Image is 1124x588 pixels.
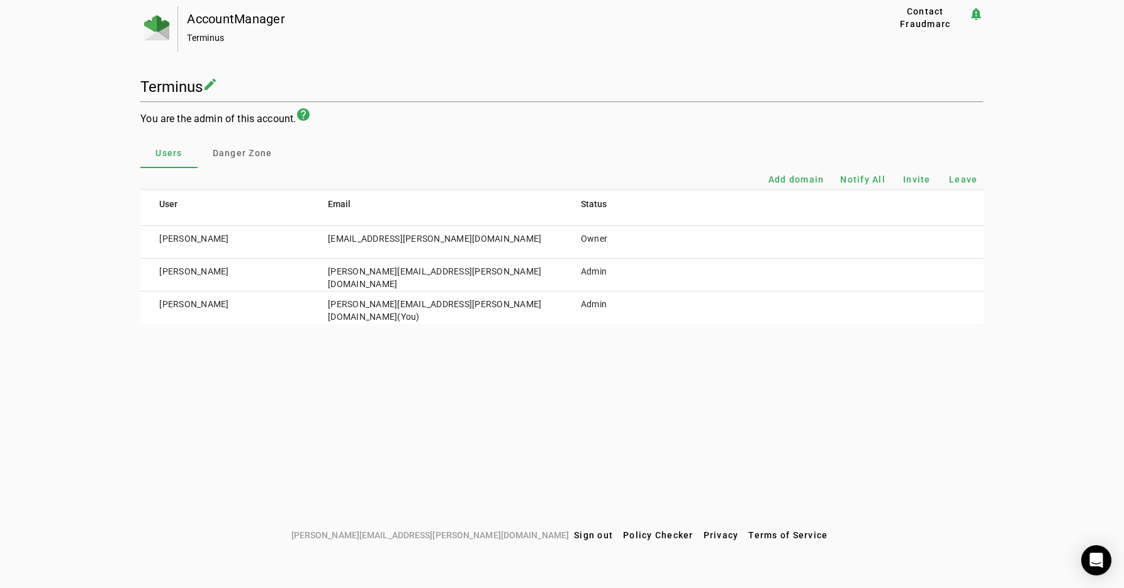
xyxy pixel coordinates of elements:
[187,13,841,25] div: AccountManager
[203,77,218,92] mat-icon: create
[140,259,309,291] td: [PERSON_NAME]
[763,168,829,191] button: Add domain
[704,530,739,540] span: Privacy
[309,259,562,291] td: [PERSON_NAME][EMAIL_ADDRESS][PERSON_NAME][DOMAIN_NAME]
[291,528,569,542] span: [PERSON_NAME][EMAIL_ADDRESS][PERSON_NAME][DOMAIN_NAME]
[562,226,688,259] td: Owner
[743,524,833,546] button: Terms of Service
[140,291,309,324] td: [PERSON_NAME]
[159,197,299,211] div: User
[144,15,169,40] img: Fraudmarc Logo
[140,78,203,96] h1: Terminus
[943,168,984,191] button: Leave
[296,107,311,122] mat-icon: help
[897,168,937,191] button: Invite
[768,173,824,186] span: Add domain
[887,5,964,30] span: Contact Fraudmarc
[1081,545,1111,575] div: Open Intercom Messenger
[155,149,182,157] span: Users
[748,530,828,540] span: Terms of Service
[569,524,618,546] button: Sign out
[187,31,841,44] div: Terminus
[140,113,296,125] span: You are the admin of this account.
[699,524,744,546] button: Privacy
[562,259,688,291] td: Admin
[309,291,562,324] td: [PERSON_NAME][EMAIL_ADDRESS][PERSON_NAME][DOMAIN_NAME]
[562,291,688,324] td: Admin
[903,173,931,186] span: Invite
[623,530,694,540] span: Policy Checker
[835,168,891,191] button: Notify All
[969,6,984,21] mat-icon: notification_important
[581,197,607,211] div: Status
[328,197,552,211] div: Email
[159,197,177,211] div: User
[328,197,351,211] div: Email
[140,6,984,52] app-page-header: AccountManager
[882,6,969,29] button: Contact Fraudmarc
[309,226,562,259] td: [EMAIL_ADDRESS][PERSON_NAME][DOMAIN_NAME]
[140,226,309,259] td: [PERSON_NAME]
[840,173,885,186] span: Notify All
[949,173,977,186] span: Leave
[213,149,273,157] span: Danger Zone
[581,197,678,211] div: Status
[397,312,419,322] span: (You)
[618,524,699,546] button: Policy Checker
[574,530,613,540] span: Sign out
